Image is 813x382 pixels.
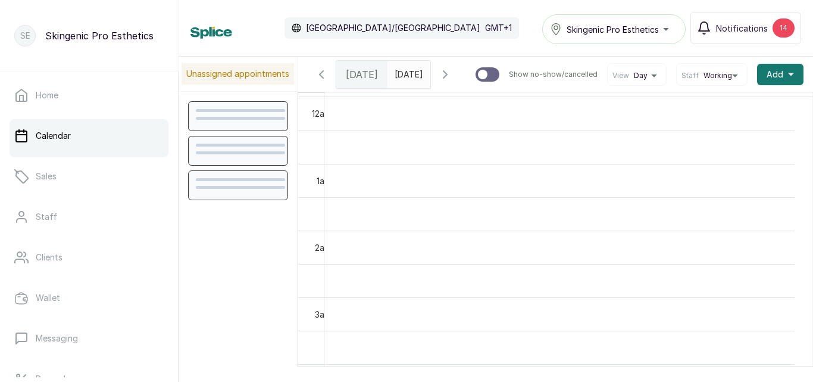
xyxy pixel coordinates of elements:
[716,22,768,35] span: Notifications
[306,22,480,34] p: [GEOGRAPHIC_DATA]/[GEOGRAPHIC_DATA]
[485,22,512,34] p: GMT+1
[309,107,333,120] div: 12am
[690,12,801,44] button: Notifications14
[36,211,57,223] p: Staff
[634,71,648,80] span: Day
[312,241,333,254] div: 2am
[36,251,62,263] p: Clients
[10,79,168,112] a: Home
[703,71,732,80] span: Working
[773,18,795,38] div: 14
[612,71,661,80] button: ViewDay
[681,71,742,80] button: StaffWorking
[681,71,699,80] span: Staff
[45,29,154,43] p: Skingenic Pro Esthetics
[567,23,659,36] span: Skingenic Pro Esthetics
[336,61,387,88] div: [DATE]
[20,30,30,42] p: SE
[10,281,168,315] a: Wallet
[10,241,168,274] a: Clients
[36,170,57,182] p: Sales
[182,63,294,85] p: Unassigned appointments
[10,160,168,193] a: Sales
[612,71,629,80] span: View
[36,292,60,304] p: Wallet
[36,333,78,344] p: Messaging
[542,14,686,44] button: Skingenic Pro Esthetics
[10,119,168,153] a: Calendar
[767,69,783,80] span: Add
[36,89,58,101] p: Home
[10,200,168,234] a: Staff
[509,70,598,79] p: Show no-show/cancelled
[36,130,71,142] p: Calendar
[314,175,333,187] div: 1am
[757,64,803,85] button: Add
[312,308,333,321] div: 3am
[10,322,168,355] a: Messaging
[346,67,378,82] span: [DATE]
